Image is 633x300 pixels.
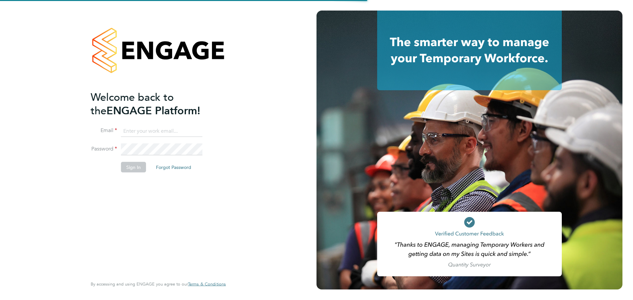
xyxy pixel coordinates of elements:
span: By accessing and using ENGAGE you agree to our [91,281,226,287]
span: Welcome back to the [91,91,174,117]
h2: ENGAGE Platform! [91,90,219,117]
input: Enter your work email... [121,125,202,137]
label: Password [91,146,117,152]
button: Sign In [121,162,146,173]
a: Terms & Conditions [188,282,226,287]
span: Terms & Conditions [188,281,226,287]
button: Forgot Password [151,162,196,173]
label: Email [91,127,117,134]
